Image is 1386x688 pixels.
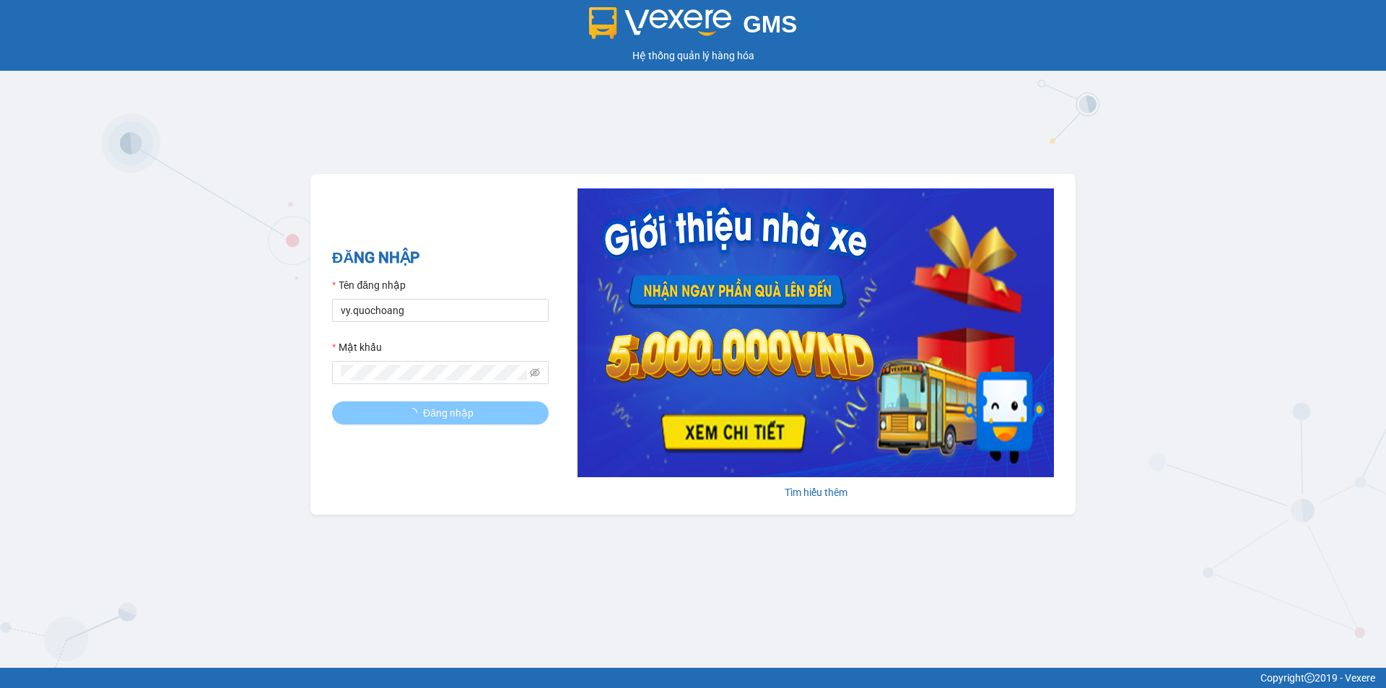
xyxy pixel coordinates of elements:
[4,48,1382,64] div: Hệ thống quản lý hàng hóa
[11,670,1375,686] div: Copyright 2019 - Vexere
[332,277,406,293] label: Tên đăng nhập
[423,405,474,421] span: Đăng nhập
[407,408,423,418] span: loading
[577,188,1054,477] img: banner-0
[341,365,527,380] input: Mật khẩu
[332,299,549,322] input: Tên đăng nhập
[577,484,1054,500] div: Tìm hiểu thêm
[1304,673,1315,683] span: copyright
[332,339,382,355] label: Mật khẩu
[589,22,798,33] a: GMS
[743,11,797,38] span: GMS
[332,401,549,424] button: Đăng nhập
[530,367,540,378] span: eye-invisible
[332,246,549,270] h2: ĐĂNG NHẬP
[589,7,732,39] img: logo 2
